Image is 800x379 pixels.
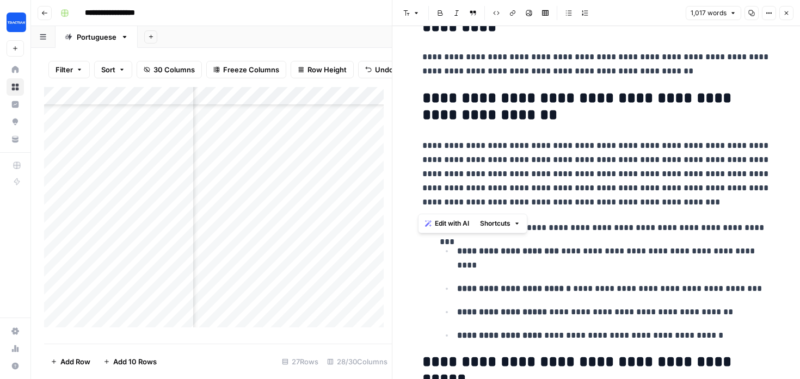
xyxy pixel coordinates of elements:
span: 1,017 words [691,8,727,18]
a: Your Data [7,131,24,148]
button: Add 10 Rows [97,353,163,370]
button: Filter [48,61,90,78]
span: Undo [375,64,393,75]
button: 30 Columns [137,61,202,78]
a: Home [7,61,24,78]
button: 1,017 words [686,6,741,20]
button: Add Row [44,353,97,370]
a: Usage [7,340,24,357]
img: Tractian Logo [7,13,26,32]
a: Portuguese [56,26,138,48]
a: Browse [7,78,24,96]
a: Settings [7,322,24,340]
button: Sort [94,61,132,78]
span: Row Height [307,64,347,75]
span: Add Row [60,356,90,367]
span: Shortcuts [480,219,510,228]
span: Freeze Columns [223,64,279,75]
button: Workspace: Tractian [7,9,24,36]
div: 27 Rows [278,353,323,370]
button: Freeze Columns [206,61,286,78]
span: Filter [56,64,73,75]
span: Edit with AI [435,219,469,228]
button: Help + Support [7,357,24,375]
button: Shortcuts [476,216,525,231]
span: Add 10 Rows [113,356,157,367]
div: Portuguese [77,32,116,42]
button: Edit with AI [421,216,473,231]
a: Insights [7,96,24,113]
span: Sort [101,64,115,75]
a: Opportunities [7,113,24,131]
div: 28/30 Columns [323,353,392,370]
span: 30 Columns [153,64,195,75]
button: Undo [358,61,401,78]
button: Row Height [291,61,354,78]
